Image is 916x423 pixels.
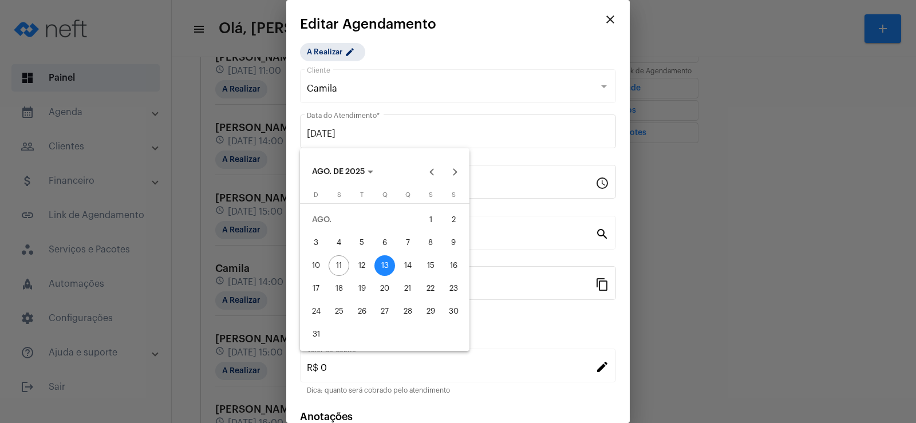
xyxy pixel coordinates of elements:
span: AGO. DE 2025 [312,168,365,176]
button: 8 de agosto de 2025 [419,231,442,254]
div: 18 [329,278,349,299]
div: 30 [443,301,464,322]
div: 28 [397,301,418,322]
button: Previous month [421,161,444,184]
div: 9 [443,232,464,253]
div: 27 [374,301,395,322]
div: 12 [352,255,372,276]
div: 19 [352,278,372,299]
button: 26 de agosto de 2025 [350,300,373,323]
div: 31 [306,324,326,345]
div: 21 [397,278,418,299]
button: 24 de agosto de 2025 [305,300,327,323]
button: 27 de agosto de 2025 [373,300,396,323]
button: 11 de agosto de 2025 [327,254,350,277]
span: D [314,192,318,198]
button: 19 de agosto de 2025 [350,277,373,300]
button: 3 de agosto de 2025 [305,231,327,254]
div: 25 [329,301,349,322]
button: Next month [444,161,467,184]
button: 30 de agosto de 2025 [442,300,465,323]
div: 15 [420,255,441,276]
span: S [429,192,433,198]
button: 16 de agosto de 2025 [442,254,465,277]
div: 7 [397,232,418,253]
button: 12 de agosto de 2025 [350,254,373,277]
div: 8 [420,232,441,253]
div: 23 [443,278,464,299]
button: 13 de agosto de 2025 [373,254,396,277]
div: 26 [352,301,372,322]
div: 11 [329,255,349,276]
button: 18 de agosto de 2025 [327,277,350,300]
div: 29 [420,301,441,322]
td: AGO. [305,208,419,231]
button: 31 de agosto de 2025 [305,323,327,346]
button: 9 de agosto de 2025 [442,231,465,254]
span: S [452,192,456,198]
button: 29 de agosto de 2025 [419,300,442,323]
div: 20 [374,278,395,299]
div: 14 [397,255,418,276]
button: 28 de agosto de 2025 [396,300,419,323]
div: 16 [443,255,464,276]
div: 6 [374,232,395,253]
span: S [337,192,341,198]
button: 14 de agosto de 2025 [396,254,419,277]
button: 6 de agosto de 2025 [373,231,396,254]
div: 22 [420,278,441,299]
button: 4 de agosto de 2025 [327,231,350,254]
div: 1 [420,209,441,230]
button: 1 de agosto de 2025 [419,208,442,231]
span: T [360,192,364,198]
button: Choose month and year [303,161,382,184]
div: 4 [329,232,349,253]
span: Q [382,192,388,198]
button: 7 de agosto de 2025 [396,231,419,254]
div: 2 [443,209,464,230]
button: 17 de agosto de 2025 [305,277,327,300]
button: 25 de agosto de 2025 [327,300,350,323]
div: 5 [352,232,372,253]
div: 3 [306,232,326,253]
button: 2 de agosto de 2025 [442,208,465,231]
button: 5 de agosto de 2025 [350,231,373,254]
button: 21 de agosto de 2025 [396,277,419,300]
div: 13 [374,255,395,276]
button: 22 de agosto de 2025 [419,277,442,300]
button: 10 de agosto de 2025 [305,254,327,277]
div: 17 [306,278,326,299]
button: 15 de agosto de 2025 [419,254,442,277]
span: Q [405,192,410,198]
div: 24 [306,301,326,322]
button: 23 de agosto de 2025 [442,277,465,300]
button: 20 de agosto de 2025 [373,277,396,300]
div: 10 [306,255,326,276]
